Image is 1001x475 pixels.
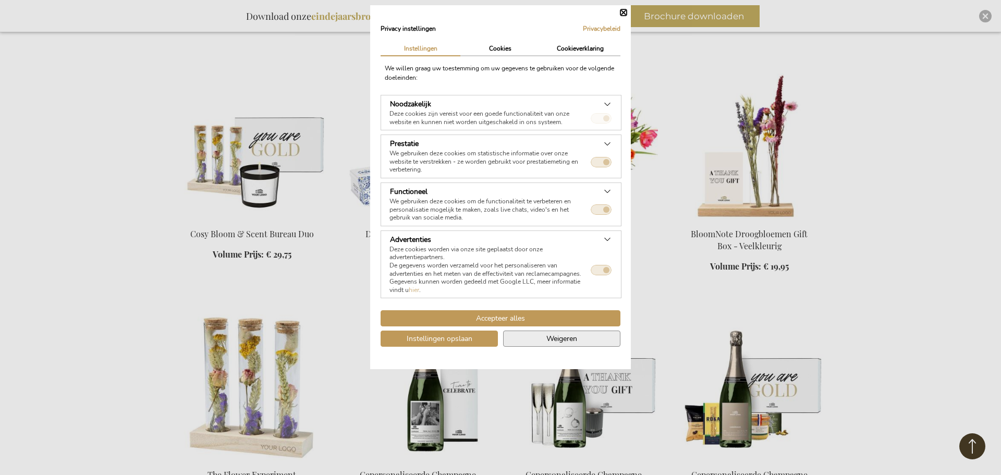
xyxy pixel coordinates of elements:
button: Instellingen opslaan cookie [381,331,498,347]
button: Functioneel [591,204,612,215]
p: Deze cookies zijn vereist voor een goede functionaliteit van onze website en kunnen niet worden u... [389,110,591,126]
button: Alle cookies weigeren [503,331,620,347]
h3: Noodzakelijk [390,99,431,109]
button: Cookieverklaring [541,42,620,55]
button: Instellingen [381,42,460,55]
button: Noodzakelijk [389,98,432,110]
h3: Prestatie [390,138,419,149]
button: Meer over: Noodzakelijk [603,98,612,110]
button: Prestatie [389,138,419,150]
p: Deze cookies worden via onze site geplaatst door onze advertentiepartners. [389,246,591,262]
button: Meer over: Prestatie [603,138,612,150]
p: We gebruiken deze cookies om statistische informatie over onze website te verstrekken - ze worden... [389,150,591,174]
button: Prestatie [591,157,612,167]
span: Weigeren [546,333,577,344]
span: Instellingen opslaan [407,333,472,344]
h2: Privacy instellingen [381,23,493,34]
span: Accepteer alles [476,313,525,324]
button: Functioneel [389,186,428,198]
div: We willen graag uw toestemming om uw gegevens te gebruiken voor de volgende doeleinden: [381,64,620,82]
p: De gegevens worden verzameld voor het personaliseren van advertenties en het meten van de effecti... [389,262,591,294]
button: Advertenties [389,234,432,246]
button: Meer over: Functioneel [603,186,612,198]
p: We gebruiken deze cookies om de functionaliteit te verbeteren en personalisatie mogelijk te maken... [389,198,591,222]
h3: Functioneel [390,186,428,197]
button: Accepteer alle cookies [381,310,620,326]
h3: Advertenties [390,234,431,245]
a: Privacybeleid [583,25,620,33]
button: Advertenties [591,265,612,275]
button: Meer over: Advertenties [603,234,612,246]
a: hier [409,286,419,294]
button: Cookies [460,42,540,55]
button: Sluiten [620,9,627,16]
